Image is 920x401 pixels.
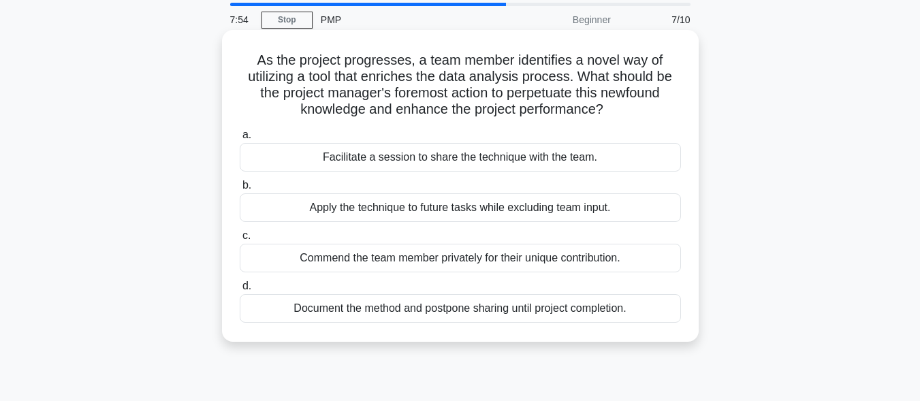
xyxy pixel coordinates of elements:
a: Stop [261,12,313,29]
span: d. [242,280,251,291]
span: b. [242,179,251,191]
div: Document the method and postpone sharing until project completion. [240,294,681,323]
div: Commend the team member privately for their unique contribution. [240,244,681,272]
div: 7:54 [222,6,261,33]
div: Facilitate a session to share the technique with the team. [240,143,681,172]
span: a. [242,129,251,140]
div: PMP [313,6,500,33]
div: 7/10 [619,6,699,33]
h5: As the project progresses, a team member identifies a novel way of utilizing a tool that enriches... [238,52,682,118]
div: Apply the technique to future tasks while excluding team input. [240,193,681,222]
div: Beginner [500,6,619,33]
span: c. [242,229,251,241]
